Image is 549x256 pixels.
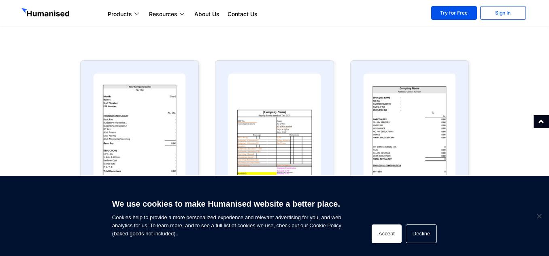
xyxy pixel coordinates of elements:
[406,224,437,243] button: Decline
[431,6,477,20] a: Try for Free
[372,224,402,243] button: Accept
[364,74,455,175] img: payslip template
[480,6,526,20] a: Sign In
[94,74,185,175] img: payslip template
[21,8,71,19] img: GetHumanised Logo
[112,198,341,209] h6: We use cookies to make Humanised website a better place.
[112,194,341,238] span: Cookies help to provide a more personalized experience and relevant advertising for you, and web ...
[535,212,543,220] span: Decline
[223,9,262,19] a: Contact Us
[104,9,145,19] a: Products
[190,9,223,19] a: About Us
[145,9,190,19] a: Resources
[228,74,320,175] img: payslip template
